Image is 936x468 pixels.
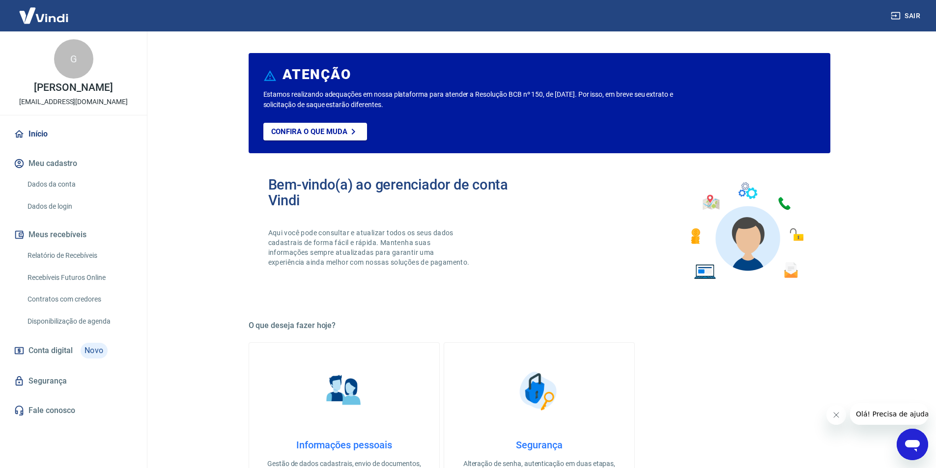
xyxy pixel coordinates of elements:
[24,289,135,309] a: Contratos com credores
[19,97,128,107] p: [EMAIL_ADDRESS][DOMAIN_NAME]
[826,405,846,425] iframe: Fechar mensagem
[24,268,135,288] a: Recebíveis Futuros Online
[460,439,619,451] h4: Segurança
[24,196,135,217] a: Dados de login
[24,246,135,266] a: Relatório de Recebíveis
[265,439,424,451] h4: Informações pessoais
[12,339,135,362] a: Conta digitalNovo
[28,344,73,358] span: Conta digital
[34,83,113,93] p: [PERSON_NAME]
[12,0,76,30] img: Vindi
[249,321,830,330] h5: O que deseja fazer hoje?
[12,123,135,145] a: Início
[263,89,705,110] p: Estamos realizando adequações em nossa plataforma para atender a Resolução BCB nº 150, de [DATE]....
[12,153,135,174] button: Meu cadastro
[283,70,351,80] h6: ATENÇÃO
[54,39,93,79] div: G
[6,7,83,15] span: Olá! Precisa de ajuda?
[24,174,135,194] a: Dados da conta
[263,123,367,140] a: Confira o que muda
[514,366,564,415] img: Segurança
[268,177,539,208] h2: Bem-vindo(a) ao gerenciador de conta Vindi
[682,177,811,285] img: Imagem de um avatar masculino com diversos icones exemplificando as funcionalidades do gerenciado...
[319,366,369,415] img: Informações pessoais
[12,224,135,246] button: Meus recebíveis
[897,429,928,460] iframe: Botão para abrir a janela de mensagens
[889,7,924,25] button: Sair
[81,343,108,358] span: Novo
[271,127,347,136] p: Confira o que muda
[268,228,472,267] p: Aqui você pode consultar e atualizar todos os seus dados cadastrais de forma fácil e rápida. Mant...
[12,400,135,421] a: Fale conosco
[850,403,928,425] iframe: Mensagem da empresa
[12,370,135,392] a: Segurança
[24,311,135,331] a: Disponibilização de agenda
